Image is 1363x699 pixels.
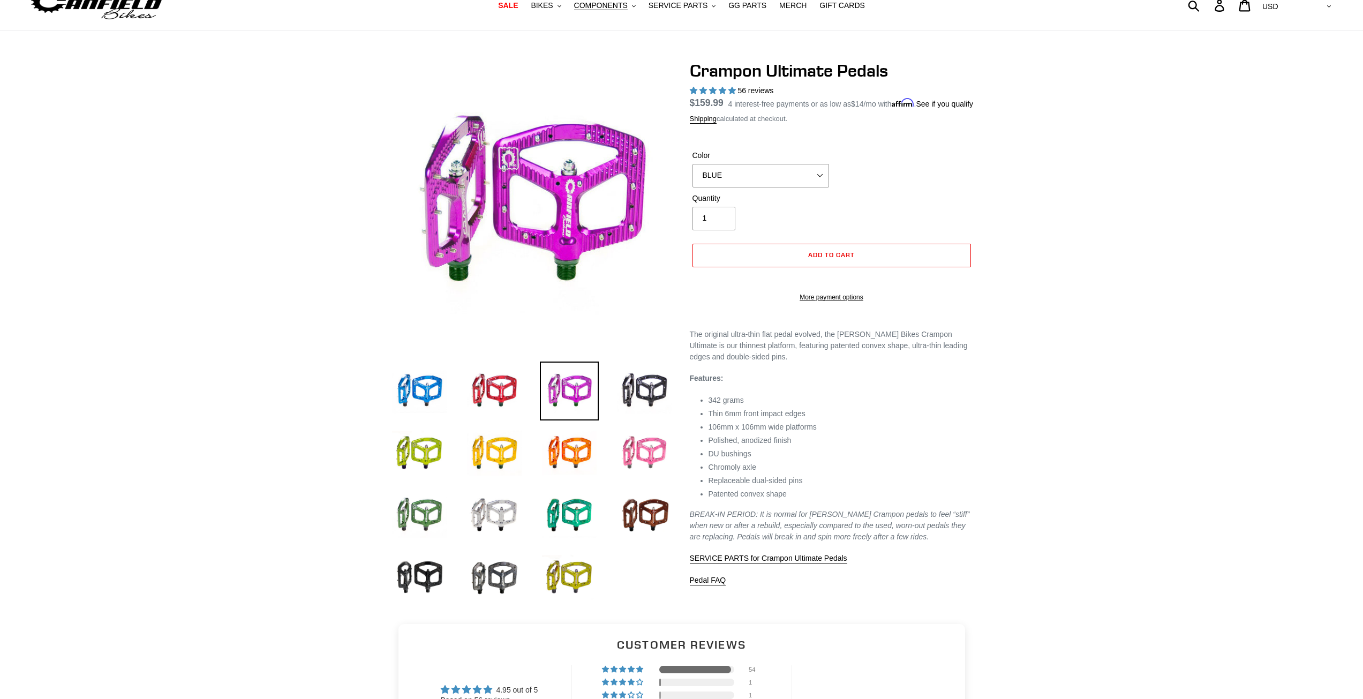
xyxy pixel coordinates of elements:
[690,61,974,81] h1: Crampon Ultimate Pedals
[540,424,599,483] img: Load image into Gallery viewer, Crampon Ultimate Pedals
[390,362,449,420] img: Load image into Gallery viewer, Crampon Ultimate Pedals
[602,692,645,699] div: 2% (1) reviews with 3 star rating
[496,686,538,694] span: 4.95 out of 5
[690,329,974,363] p: The original ultra-thin flat pedal evolved, the [PERSON_NAME] Bikes Crampon Ultimate is our thinn...
[531,1,553,10] span: BIKES
[690,97,724,108] span: $159.99
[709,475,974,486] li: Replaceable dual-sided pins
[407,637,957,652] h2: Customer Reviews
[602,666,645,673] div: 96% (54) reviews with 5 star rating
[649,1,707,10] span: SERVICE PARTS
[692,150,829,161] label: Color
[690,115,717,124] a: Shipping
[749,692,762,699] div: 1
[690,554,847,562] span: SERVICE PARTS for Crampon Ultimate Pedals
[441,683,538,696] div: Average rating is 4.95 stars
[390,424,449,483] img: Load image into Gallery viewer, Crampon Ultimate Pedals
[728,1,766,10] span: GG PARTS
[892,98,914,107] span: Affirm
[728,96,974,110] p: 4 interest-free payments or as low as /mo with .
[574,1,628,10] span: COMPONENTS
[615,362,674,420] img: Load image into Gallery viewer, Crampon Ultimate Pedals
[540,486,599,545] img: Load image into Gallery viewer, Crampon Ultimate Pedals
[690,374,724,382] strong: Features:
[690,510,970,541] em: BREAK-IN PERIOD: It is normal for [PERSON_NAME] Crampon pedals to feel “stiff” when new or after ...
[465,362,524,420] img: Load image into Gallery viewer, Crampon Ultimate Pedals
[690,114,974,124] div: calculated at checkout.
[709,462,974,473] li: Chromoly axle
[692,244,971,267] button: Add to cart
[465,548,524,607] img: Load image into Gallery viewer, Crampon Ultimate Pedals
[851,100,863,108] span: $14
[709,448,974,460] li: DU bushings
[916,100,973,108] a: See if you qualify - Learn more about Affirm Financing (opens in modal)
[709,422,974,433] li: 106mm x 106mm wide platforms
[692,292,971,302] a: More payment options
[615,486,674,545] img: Load image into Gallery viewer, Crampon Ultimate Pedals
[690,576,726,585] a: Pedal FAQ
[615,424,674,483] img: Load image into Gallery viewer, Crampon Ultimate Pedals
[709,408,974,419] li: Thin 6mm front impact edges
[737,86,773,95] span: 56 reviews
[749,679,762,686] div: 1
[779,1,807,10] span: MERCH
[390,486,449,545] img: Load image into Gallery viewer, Crampon Ultimate Pedals
[540,362,599,420] img: Load image into Gallery viewer, Crampon Ultimate Pedals
[749,666,762,673] div: 54
[819,1,865,10] span: GIFT CARDS
[808,251,855,259] span: Add to cart
[692,193,829,204] label: Quantity
[465,424,524,483] img: Load image into Gallery viewer, Crampon Ultimate Pedals
[709,490,787,498] span: Patented convex shape
[540,548,599,607] img: Load image into Gallery viewer, Crampon Ultimate Pedals
[690,554,847,563] a: SERVICE PARTS for Crampon Ultimate Pedals
[465,486,524,545] img: Load image into Gallery viewer, Crampon Ultimate Pedals
[390,548,449,607] img: Load image into Gallery viewer, Crampon Ultimate Pedals
[709,395,974,406] li: 342 grams
[498,1,518,10] span: SALE
[690,86,738,95] span: 4.95 stars
[602,679,645,686] div: 2% (1) reviews with 4 star rating
[709,435,974,446] li: Polished, anodized finish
